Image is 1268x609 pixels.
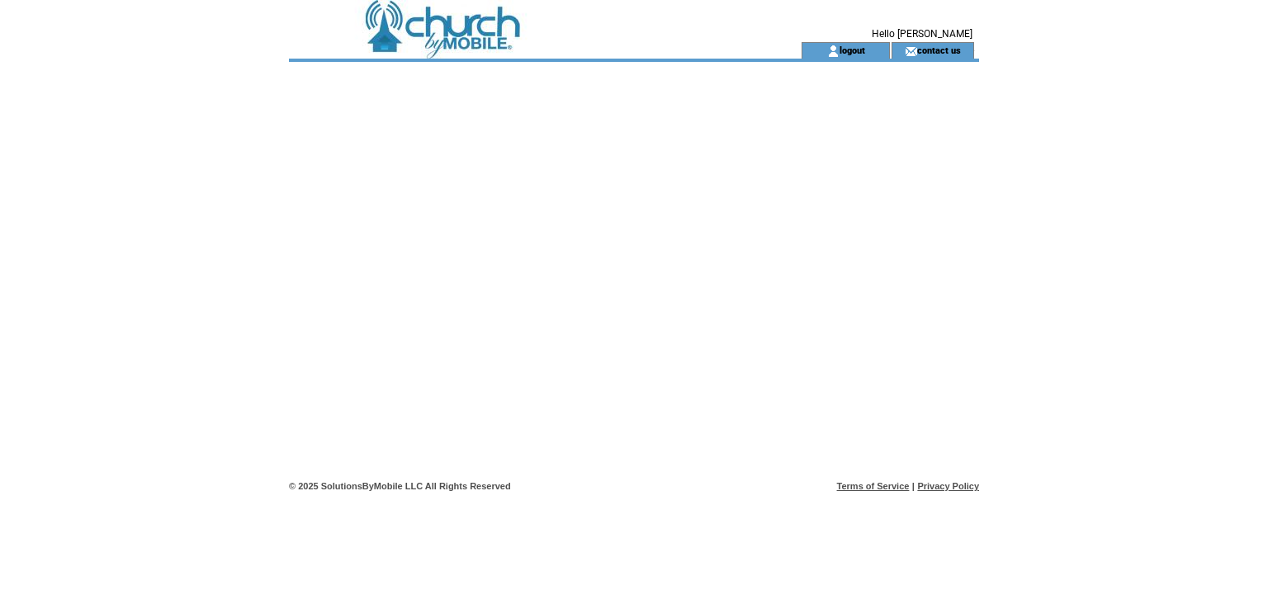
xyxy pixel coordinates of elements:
[912,481,915,491] span: |
[289,481,511,491] span: © 2025 SolutionsByMobile LLC All Rights Reserved
[837,481,910,491] a: Terms of Service
[917,481,979,491] a: Privacy Policy
[827,45,840,58] img: account_icon.gif
[917,45,961,55] a: contact us
[872,28,972,40] span: Hello [PERSON_NAME]
[905,45,917,58] img: contact_us_icon.gif
[840,45,865,55] a: logout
